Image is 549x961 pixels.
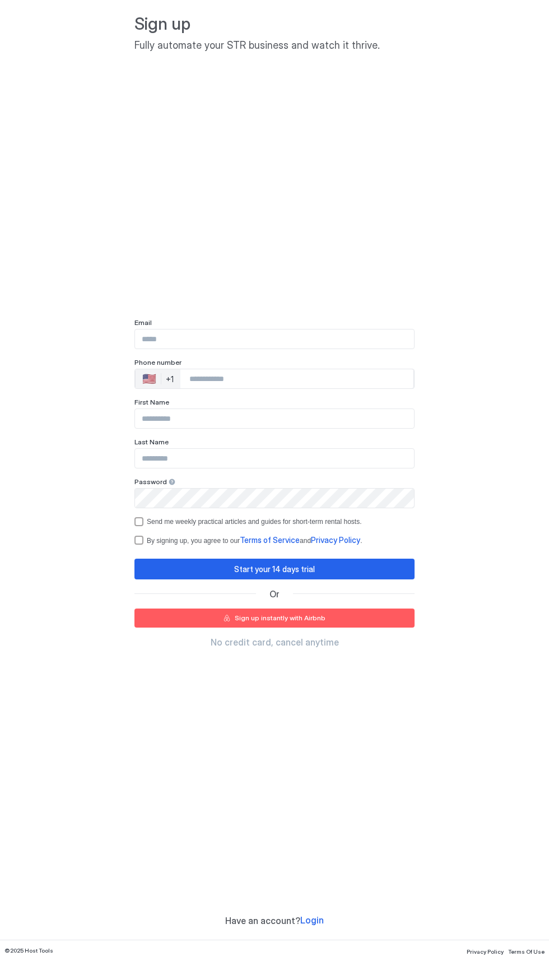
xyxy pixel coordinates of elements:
[147,535,362,545] div: By signing up, you agree to our and .
[211,637,339,648] span: No credit card, cancel anytime
[134,39,415,52] span: Fully automate your STR business and watch it thrive.
[240,536,300,545] a: Terms of Service
[147,518,362,526] div: Send me weekly practical articles and guides for short-term rental hosts.
[134,609,415,628] button: Sign up instantly with Airbnb
[135,489,414,508] input: Input Field
[134,438,169,446] span: Last Name
[135,409,414,428] input: Input Field
[269,588,280,600] span: Or
[225,915,300,926] span: Have an account?
[134,517,415,526] div: optOut
[136,369,180,388] div: Countries button
[134,398,169,406] span: First Name
[166,374,174,384] div: +1
[135,449,414,468] input: Input Field
[240,535,300,545] span: Terms of Service
[134,477,167,486] span: Password
[134,13,415,35] span: Sign up
[134,535,415,545] div: termsPrivacy
[300,914,324,926] a: Login
[234,563,315,575] div: Start your 14 days trial
[508,948,545,955] span: Terms Of Use
[134,318,152,327] span: Email
[235,613,325,623] div: Sign up instantly with Airbnb
[508,945,545,957] a: Terms Of Use
[135,329,414,349] input: Input Field
[180,369,413,389] input: Phone Number input
[142,372,156,386] div: 🇺🇸
[134,559,415,579] button: Start your 14 days trial
[467,945,504,957] a: Privacy Policy
[311,535,360,545] span: Privacy Policy
[134,358,182,366] span: Phone number
[467,948,504,955] span: Privacy Policy
[4,947,53,954] span: © 2025 Host Tools
[311,536,360,545] a: Privacy Policy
